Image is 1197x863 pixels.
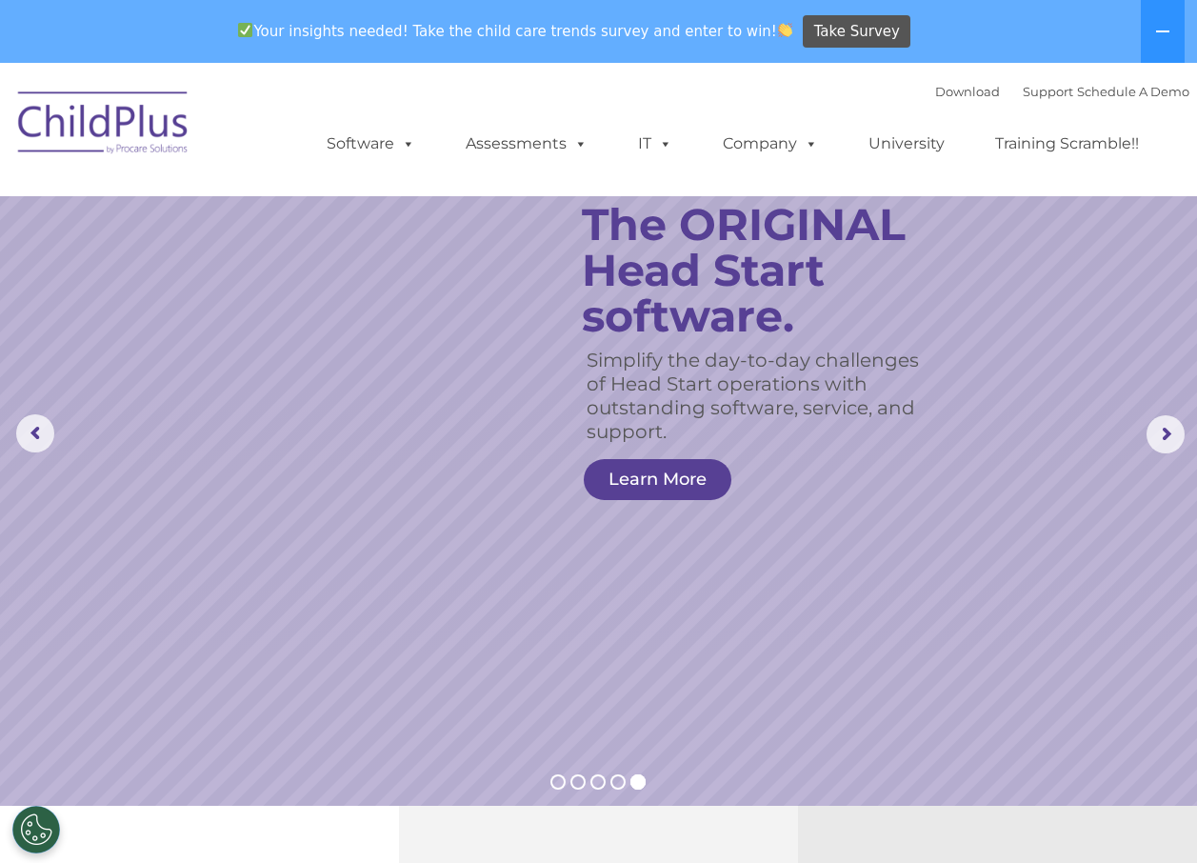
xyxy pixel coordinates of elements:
[619,125,691,163] a: IT
[308,125,434,163] a: Software
[778,23,792,37] img: 👏
[230,12,801,50] span: Your insights needed! Take the child care trends survey and enter to win!
[587,349,937,444] rs-layer: Simplify the day-to-day challenges of Head Start operations with outstanding software, service, a...
[976,125,1158,163] a: Training Scramble!!
[9,78,199,173] img: ChildPlus by Procare Solutions
[803,15,910,49] a: Take Survey
[584,459,731,500] a: Learn More
[265,204,346,218] span: Phone number
[814,15,900,49] span: Take Survey
[582,202,955,339] rs-layer: The ORIGINAL Head Start software.
[849,125,964,163] a: University
[935,84,1000,99] a: Download
[12,806,60,853] button: Cookies Settings
[447,125,607,163] a: Assessments
[1102,772,1197,863] iframe: Chat Widget
[265,126,323,140] span: Last name
[935,84,1189,99] font: |
[238,23,252,37] img: ✅
[1077,84,1189,99] a: Schedule A Demo
[1023,84,1073,99] a: Support
[704,125,837,163] a: Company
